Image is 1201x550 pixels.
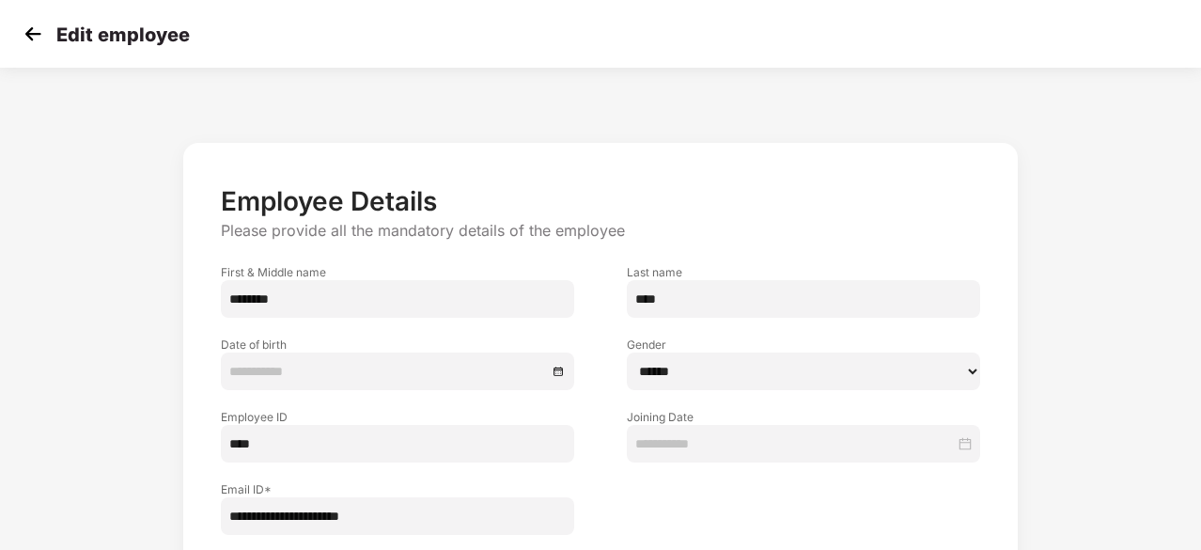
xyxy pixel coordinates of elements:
p: Please provide all the mandatory details of the employee [221,221,980,241]
label: Employee ID [221,409,574,425]
label: First & Middle name [221,264,574,280]
label: Email ID [221,481,574,497]
label: Last name [627,264,980,280]
p: Edit employee [56,24,190,46]
label: Joining Date [627,409,980,425]
label: Date of birth [221,337,574,353]
img: svg+xml;base64,PHN2ZyB4bWxucz0iaHR0cDovL3d3dy53My5vcmcvMjAwMC9zdmciIHdpZHRoPSIzMCIgaGVpZ2h0PSIzMC... [19,20,47,48]
p: Employee Details [221,185,980,217]
label: Gender [627,337,980,353]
